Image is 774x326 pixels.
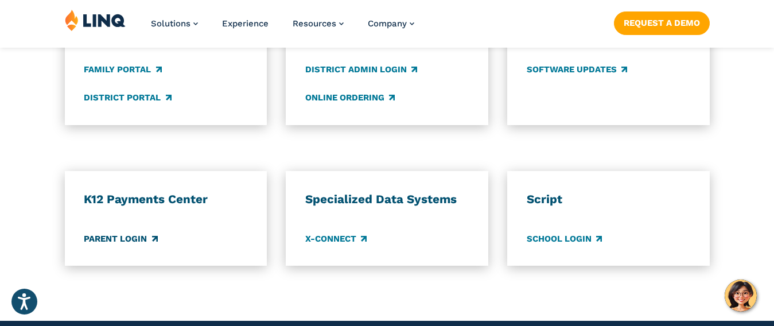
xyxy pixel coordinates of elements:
[614,9,710,34] nav: Button Navigation
[151,18,190,29] span: Solutions
[527,192,690,207] h3: Script
[614,11,710,34] a: Request a Demo
[151,18,198,29] a: Solutions
[293,18,344,29] a: Resources
[293,18,336,29] span: Resources
[84,232,157,245] a: Parent Login
[527,232,602,245] a: School Login
[84,63,161,76] a: Family Portal
[527,63,627,76] a: Software Updates
[368,18,414,29] a: Company
[368,18,407,29] span: Company
[305,63,417,76] a: District Admin Login
[305,232,367,245] a: X-Connect
[725,280,757,312] button: Hello, have a question? Let’s chat.
[222,18,269,29] a: Experience
[305,92,395,104] a: Online Ordering
[65,9,126,31] img: LINQ | K‑12 Software
[84,192,247,207] h3: K12 Payments Center
[151,9,414,47] nav: Primary Navigation
[84,92,171,104] a: District Portal
[305,192,469,207] h3: Specialized Data Systems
